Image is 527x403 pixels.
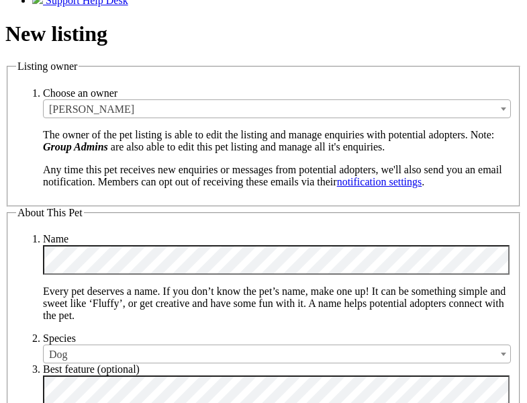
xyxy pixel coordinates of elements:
[43,164,511,188] p: Any time this pet receives new enquiries or messages from potential adopters, we'll also send you...
[43,332,76,344] label: Species
[5,21,522,46] h1: New listing
[337,176,422,187] a: notification settings
[43,141,108,152] em: Group Admins
[43,285,511,322] p: Every pet deserves a name. If you don’t know the pet’s name, make one up! It can be something sim...
[43,233,68,244] label: Name
[43,99,511,118] span: Davina Runolfsson
[43,345,511,363] span: Dog
[44,100,510,119] span: Davina Runolfsson
[44,345,510,364] span: Dog
[17,60,77,72] span: Listing owner
[17,207,83,218] span: About This Pet
[43,87,117,99] label: Choose an owner
[43,363,140,375] label: Best feature (optional)
[43,129,511,153] p: The owner of the pet listing is able to edit the listing and manage enquiries with potential adop...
